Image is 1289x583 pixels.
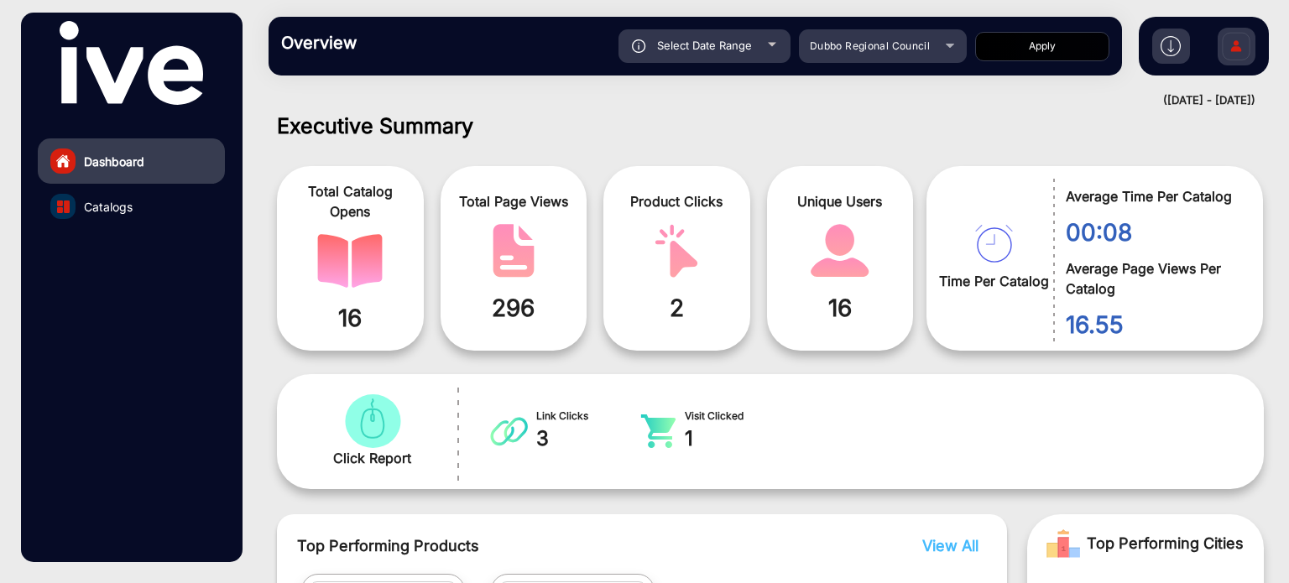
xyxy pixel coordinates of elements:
img: catalog [644,224,709,278]
span: Total Page Views [453,191,575,211]
img: catalog [481,224,546,278]
span: 1 [685,424,789,454]
img: Rank image [1046,527,1080,560]
span: 2 [616,290,738,325]
span: Dashboard [84,153,144,170]
span: Average Time Per Catalog [1066,186,1238,206]
span: Catalogs [84,198,133,216]
span: 00:08 [1066,215,1238,250]
div: ([DATE] - [DATE]) [252,92,1255,109]
a: Dashboard [38,138,225,184]
img: vmg-logo [60,21,202,105]
img: h2download.svg [1161,36,1181,56]
img: catalog [975,225,1013,263]
img: catalog [317,234,383,288]
span: 296 [453,290,575,325]
span: Link Clicks [536,409,640,424]
button: View All [918,534,974,557]
span: Top Performing Cities [1087,527,1244,560]
span: 16 [780,290,901,325]
a: Catalogs [38,184,225,229]
span: Unique Users [780,191,901,211]
img: catalog [340,394,405,448]
img: catalog [490,414,528,448]
img: catalog [807,224,873,278]
span: Total Catalog Opens [290,181,411,221]
span: Click Report [333,448,411,468]
img: home [55,154,70,169]
img: catalog [639,414,677,448]
span: 16.55 [1066,307,1238,342]
span: Visit Clicked [685,409,789,424]
img: icon [632,39,646,53]
span: Dubbo Regional Council [810,39,930,52]
span: Top Performing Products [297,534,821,557]
span: Product Clicks [616,191,738,211]
span: 16 [290,300,411,336]
span: View All [922,537,978,554]
img: catalog [57,200,70,213]
span: Average Page Views Per Catalog [1066,258,1238,299]
img: Sign%20Up.svg [1219,19,1254,78]
button: Apply [975,32,1109,61]
h3: Overview [281,33,516,53]
span: Select Date Range [657,39,752,52]
h1: Executive Summary [277,113,1264,138]
span: 3 [536,424,640,454]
